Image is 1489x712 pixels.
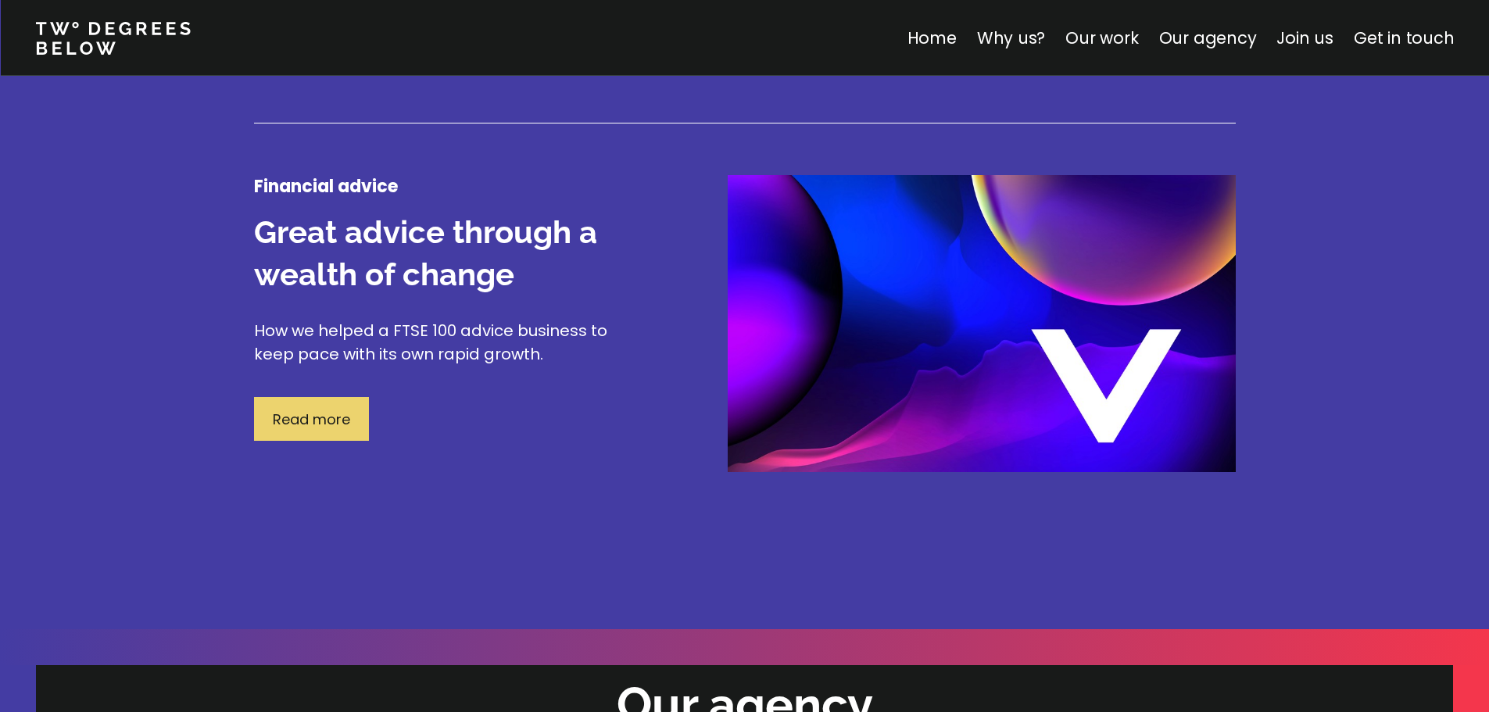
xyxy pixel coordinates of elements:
[1354,27,1454,49] a: Get in touch
[907,27,956,49] a: Home
[1276,27,1333,49] a: Join us
[254,175,614,199] h4: Financial advice
[273,409,350,430] p: Read more
[1065,27,1138,49] a: Our work
[254,319,614,366] p: How we helped a FTSE 100 advice business to keep pace with its own rapid growth.
[254,175,1236,567] a: Financial adviceGreat advice through a wealth of changeHow we helped a FTSE 100 advice business t...
[254,211,614,295] h3: Great advice through a wealth of change
[1158,27,1256,49] a: Our agency
[976,27,1045,49] a: Why us?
